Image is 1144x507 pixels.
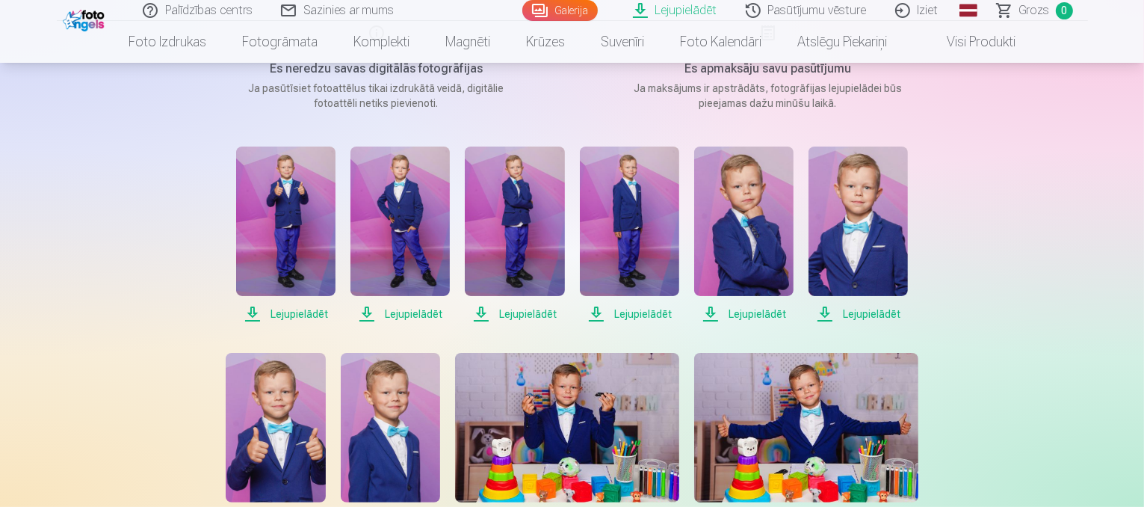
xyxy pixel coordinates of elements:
[1019,1,1050,19] span: Grozs
[465,147,564,323] a: Lejupielādēt
[808,305,908,323] span: Lejupielādēt
[465,305,564,323] span: Lejupielādēt
[580,147,679,323] a: Lejupielādēt
[336,21,427,63] a: Komplekti
[63,6,108,31] img: /fa1
[236,305,336,323] span: Lejupielādēt
[626,81,910,111] p: Ja maksājums ir apstrādāts, fotogrāfijas lejupielādei būs pieejamas dažu minūšu laikā.
[235,60,519,78] h5: Es neredzu savas digitālās fotogrāfijas
[508,21,583,63] a: Krūzes
[626,60,910,78] h5: Es apmaksāju savu pasūtījumu
[808,147,908,323] a: Lejupielādēt
[662,21,779,63] a: Foto kalendāri
[235,81,519,111] p: Ja pasūtīsiet fotoattēlus tikai izdrukātā veidā, digitālie fotoattēli netiks pievienoti.
[350,305,450,323] span: Lejupielādēt
[583,21,662,63] a: Suvenīri
[427,21,508,63] a: Magnēti
[905,21,1033,63] a: Visi produkti
[779,21,905,63] a: Atslēgu piekariņi
[694,147,794,323] a: Lejupielādēt
[224,21,336,63] a: Fotogrāmata
[350,147,450,323] a: Lejupielādēt
[694,305,794,323] span: Lejupielādēt
[111,21,224,63] a: Foto izdrukas
[1056,2,1073,19] span: 0
[580,305,679,323] span: Lejupielādēt
[236,147,336,323] a: Lejupielādēt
